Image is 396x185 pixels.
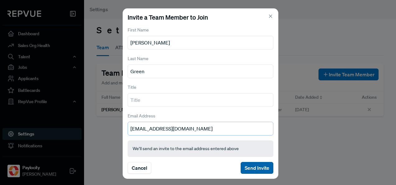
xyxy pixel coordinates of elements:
[128,64,273,78] input: Doe
[133,145,268,152] p: We’ll send an invite to the email address entered above
[128,113,155,119] label: Email Address
[128,122,273,135] input: johndoe@company.com
[128,13,273,21] h5: Invite a Team Member to Join
[241,162,273,174] button: Send Invite
[128,55,148,62] label: Last Name
[128,27,149,33] label: First Name
[128,93,273,107] input: Title
[128,84,136,91] label: Title
[128,162,151,174] button: Cancel
[128,36,273,50] input: John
